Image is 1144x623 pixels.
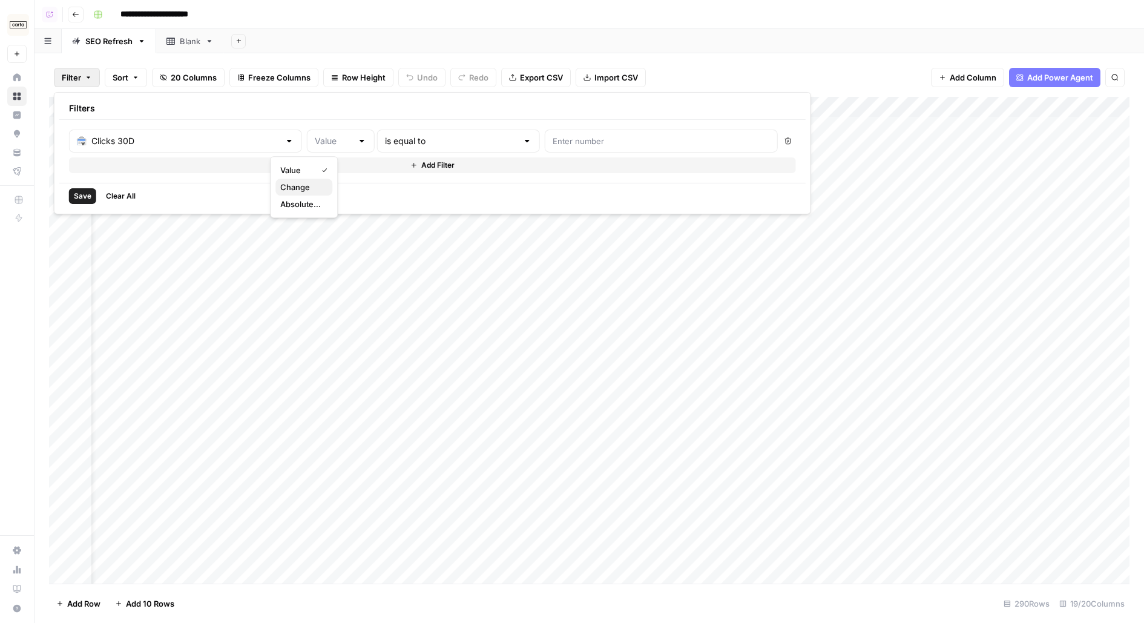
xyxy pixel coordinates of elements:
a: Usage [7,560,27,579]
span: Value [280,164,312,176]
button: Add Row [49,594,108,613]
span: Undo [417,71,438,84]
a: Learning Hub [7,579,27,599]
input: Value [315,135,352,147]
span: Save [74,191,91,202]
button: Workspace: Carta [7,10,27,40]
input: Clicks 30D [91,135,280,147]
button: Add Filter [69,157,796,173]
span: Freeze Columns [248,71,311,84]
button: Help + Support [7,599,27,618]
span: Export CSV [520,71,563,84]
span: Add Power Agent [1027,71,1093,84]
a: Flightpath [7,162,27,181]
button: Add Power Agent [1009,68,1100,87]
a: Your Data [7,143,27,162]
div: 19/20 Columns [1054,594,1129,613]
span: Clear All [106,191,136,202]
span: Add Filter [421,160,455,171]
span: Sort [113,71,128,84]
img: Carta Logo [7,14,29,36]
button: Redo [450,68,496,87]
a: Opportunities [7,124,27,143]
button: Save [69,188,96,204]
a: Settings [7,541,27,560]
span: Add 10 Rows [126,598,174,610]
div: 290 Rows [999,594,1054,613]
button: Add 10 Rows [108,594,182,613]
a: Home [7,68,27,87]
span: Import CSV [594,71,638,84]
span: Change [280,181,323,193]
a: SEO Refresh [62,29,156,53]
button: Sort [105,68,147,87]
span: Redo [469,71,488,84]
div: SEO Refresh [85,35,133,47]
button: Import CSV [576,68,646,87]
div: Filters [59,97,806,120]
div: Blank [180,35,200,47]
span: Absolute Change [280,198,323,210]
input: Enter number [553,135,770,147]
span: Add Column [950,71,996,84]
button: Freeze Columns [229,68,318,87]
button: Row Height [323,68,393,87]
a: Blank [156,29,224,53]
span: 20 Columns [171,71,217,84]
button: Add Column [931,68,1004,87]
span: Filter [62,71,81,84]
a: Insights [7,105,27,125]
button: Undo [398,68,445,87]
div: Filter [54,92,811,214]
span: Row Height [342,71,386,84]
a: Browse [7,87,27,106]
button: Clear All [101,188,140,204]
button: 20 Columns [152,68,225,87]
button: Export CSV [501,68,571,87]
button: Filter [54,68,100,87]
span: Add Row [67,598,100,610]
input: is equal to [385,135,518,147]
